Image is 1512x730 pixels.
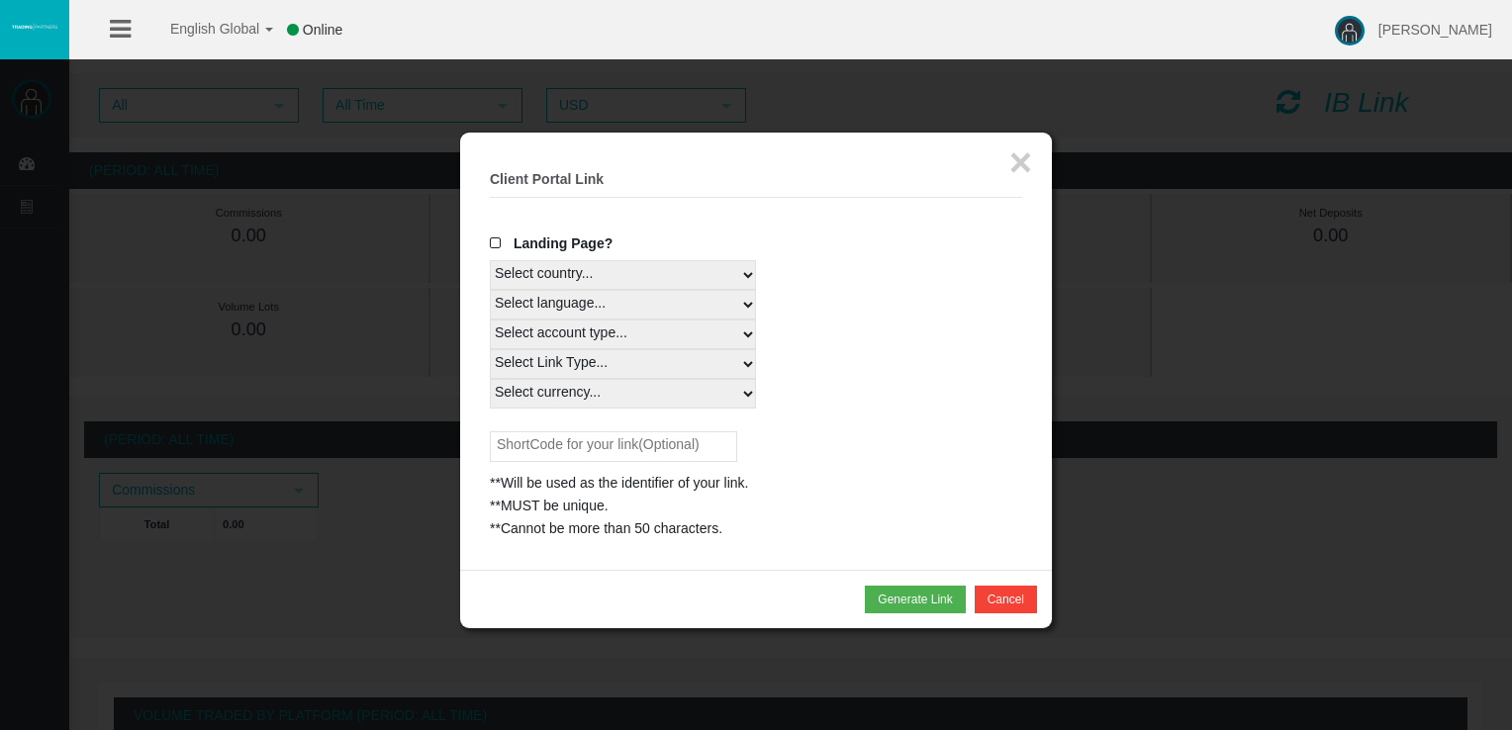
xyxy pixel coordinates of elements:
input: ShortCode for your link(Optional) [490,431,737,462]
div: **Cannot be more than 50 characters. [490,517,1022,540]
b: Client Portal Link [490,171,604,187]
button: × [1009,142,1032,182]
img: logo.svg [10,23,59,31]
span: Landing Page? [514,235,613,251]
span: English Global [144,21,259,37]
img: user-image [1335,16,1365,46]
span: [PERSON_NAME] [1378,22,1492,38]
button: Generate Link [865,586,965,613]
div: **MUST be unique. [490,495,1022,517]
span: Online [303,22,342,38]
button: Cancel [975,586,1037,613]
div: **Will be used as the identifier of your link. [490,472,1022,495]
